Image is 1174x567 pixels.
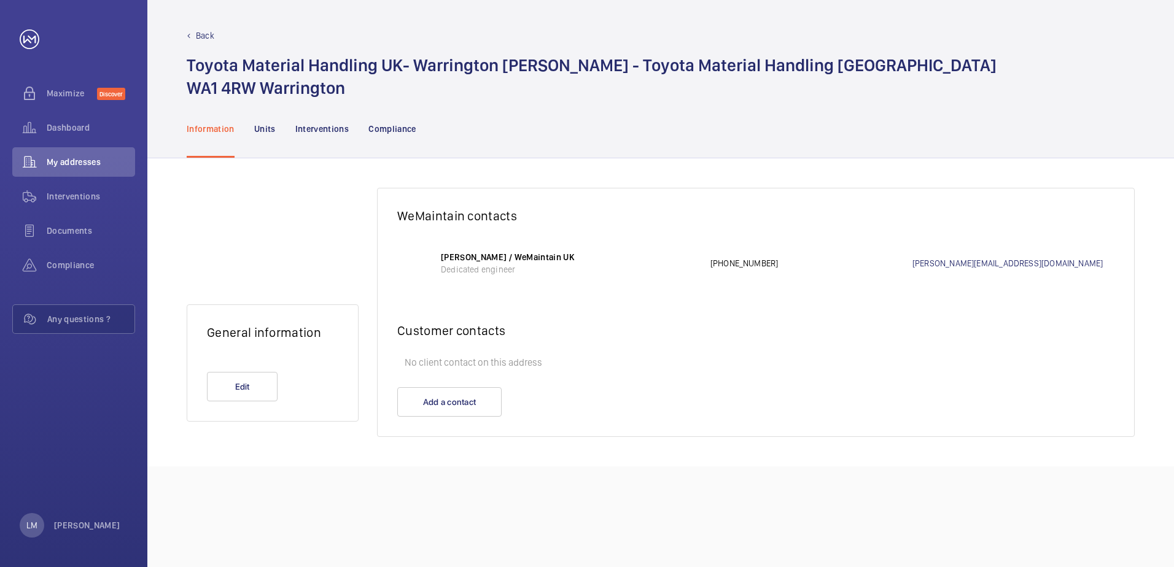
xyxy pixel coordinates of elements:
h2: General information [207,325,338,340]
span: Discover [97,88,125,100]
span: Any questions ? [47,313,134,325]
p: No client contact on this address [397,350,1114,375]
p: Back [196,29,214,42]
p: [PERSON_NAME] / WeMaintain UK [441,251,698,263]
p: Interventions [295,123,349,135]
p: Units [254,123,276,135]
span: My addresses [47,156,135,168]
span: Maximize [47,87,97,99]
h1: Toyota Material Handling UK- Warrington [PERSON_NAME] - Toyota Material Handling [GEOGRAPHIC_DATA... [187,54,997,99]
button: Edit [207,372,278,401]
button: Add a contact [397,387,502,417]
a: [PERSON_NAME][EMAIL_ADDRESS][DOMAIN_NAME] [912,257,1114,269]
p: LM [26,519,37,531]
p: [PERSON_NAME] [54,519,120,531]
span: Dashboard [47,121,135,134]
span: Interventions [47,190,135,202]
h2: WeMaintain contacts [397,208,1114,223]
h2: Customer contacts [397,323,1114,338]
p: Compliance [368,123,416,135]
p: Dedicated engineer [441,263,698,276]
span: Documents [47,225,135,237]
p: [PHONE_NUMBER] [710,257,912,269]
span: Compliance [47,259,135,271]
p: Information [187,123,235,135]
